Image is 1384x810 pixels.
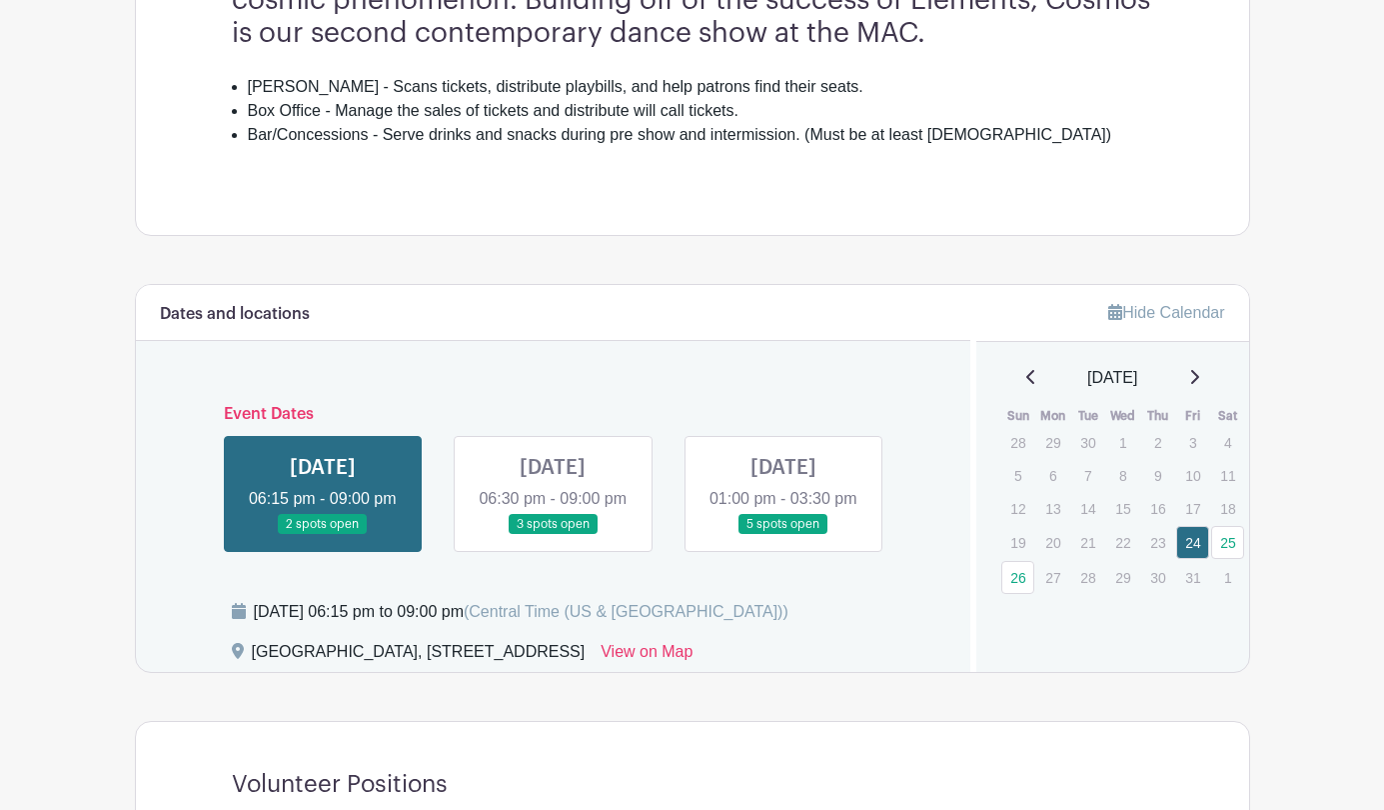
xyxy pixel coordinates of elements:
[1071,493,1104,524] p: 14
[1001,427,1034,458] p: 28
[208,405,899,424] h6: Event Dates
[1036,427,1069,458] p: 29
[1108,304,1224,321] a: Hide Calendar
[1141,427,1174,458] p: 2
[1175,406,1210,426] th: Fri
[1036,562,1069,593] p: 27
[1211,460,1244,491] p: 11
[232,770,448,799] h4: Volunteer Positions
[464,603,788,620] span: (Central Time (US & [GEOGRAPHIC_DATA]))
[1176,493,1209,524] p: 17
[1141,562,1174,593] p: 30
[1211,562,1244,593] p: 1
[1106,427,1139,458] p: 1
[1106,493,1139,524] p: 15
[1106,527,1139,558] p: 22
[1106,460,1139,491] p: 8
[1106,562,1139,593] p: 29
[1071,427,1104,458] p: 30
[254,600,788,624] div: [DATE] 06:15 pm to 09:00 pm
[1001,527,1034,558] p: 19
[1141,493,1174,524] p: 16
[248,75,1153,99] li: [PERSON_NAME] - Scans tickets, distribute playbills, and help patrons find their seats.
[1001,561,1034,594] a: 26
[1141,460,1174,491] p: 9
[1176,460,1209,491] p: 10
[1036,527,1069,558] p: 20
[1000,406,1035,426] th: Sun
[1210,406,1245,426] th: Sat
[1141,527,1174,558] p: 23
[1001,493,1034,524] p: 12
[1176,427,1209,458] p: 3
[1001,460,1034,491] p: 5
[1140,406,1175,426] th: Thu
[1071,562,1104,593] p: 28
[248,99,1153,123] li: Box Office - Manage the sales of tickets and distribute will call tickets.
[252,640,586,672] div: [GEOGRAPHIC_DATA], [STREET_ADDRESS]
[1176,526,1209,559] a: 24
[1211,493,1244,524] p: 18
[601,640,692,672] a: View on Map
[1071,460,1104,491] p: 7
[1036,493,1069,524] p: 13
[1070,406,1105,426] th: Tue
[160,305,310,324] h6: Dates and locations
[1176,562,1209,593] p: 31
[1036,460,1069,491] p: 6
[1087,366,1137,390] span: [DATE]
[1035,406,1070,426] th: Mon
[1211,427,1244,458] p: 4
[1105,406,1140,426] th: Wed
[1071,527,1104,558] p: 21
[1211,526,1244,559] a: 25
[248,123,1153,147] li: Bar/Concessions - Serve drinks and snacks during pre show and intermission. (Must be at least [DE...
